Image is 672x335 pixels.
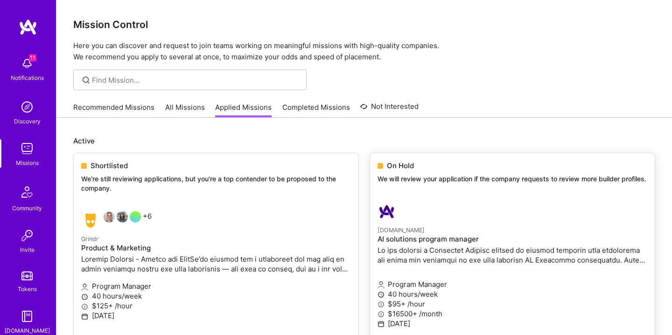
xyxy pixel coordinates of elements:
p: Here you can discover and request to join teams working on meaningful missions with high-quality ... [73,40,655,63]
i: icon Applicant [81,284,88,291]
i: icon Applicant [378,281,385,288]
a: All Missions [165,102,205,118]
p: We will review your application if the company requests to review more builder profiles. [378,174,647,184]
h4: AI solutions program manager [378,235,647,243]
div: Tokens [18,284,37,294]
img: logo [19,19,37,36]
small: [DOMAIN_NAME] [378,227,425,234]
p: Active [73,136,655,146]
img: A.Team company logo [378,202,396,221]
i: icon MoneyGray [81,303,88,310]
a: Completed Missions [282,102,350,118]
p: Loremip Dolorsi - Ametco adi ElitSe’do eiusmod tem i utlaboreet dol mag aliq en admin veniamqu no... [81,254,351,274]
div: +6 [81,211,152,230]
p: Program Manager [378,279,647,289]
h3: Mission Control [73,19,655,30]
p: $16500+ /month [378,309,647,319]
img: teamwork [18,139,36,158]
i: icon Calendar [378,321,385,328]
img: discovery [18,98,36,116]
span: Shortlisted [91,161,128,171]
div: Notifications [11,73,44,83]
a: Applied Missions [215,102,272,118]
i: icon Calendar [81,313,88,320]
i: icon Clock [378,291,385,298]
p: [DATE] [378,319,647,328]
input: Find Mission... [92,75,300,85]
img: tokens [21,271,33,280]
p: $95+ /hour [378,299,647,309]
div: Discovery [14,116,41,126]
p: 40 hours/week [81,291,351,301]
h4: Product & Marketing [81,244,351,252]
a: Not Interested [360,101,419,118]
p: Program Manager [81,281,351,291]
div: Invite [20,245,35,255]
span: 11 [29,54,36,62]
i: icon SearchGrey [81,75,91,86]
a: Recommended Missions [73,102,154,118]
i: icon Clock [81,293,88,300]
p: [DATE] [81,311,351,321]
img: Trevor Noon [104,211,115,222]
small: Grindr [81,235,98,242]
p: We’re still reviewing applications, but you're a top contender to be proposed to the company. [81,174,351,192]
div: Community [12,203,42,213]
img: Grindr company logo [81,211,100,230]
p: $125+ /hour [81,301,351,311]
img: bell [18,54,36,73]
i: icon MoneyGray [378,311,385,318]
p: Lo ips dolorsi a Consectet Adipisc elitsed do eiusmod temporin utla etdolorema ali enima min veni... [378,245,647,265]
i: icon MoneyGray [378,301,385,308]
img: Angeline Rego [117,211,128,222]
img: Invite [18,226,36,245]
a: Grindr company logoTrevor NoonAngeline Rego+6GrindrProduct & MarketingLoremip Dolorsi - Ametco ad... [74,204,358,335]
p: 40 hours/week [378,289,647,299]
img: guide book [18,307,36,326]
img: Community [16,181,38,203]
div: Missions [16,158,39,168]
span: On Hold [387,161,414,171]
